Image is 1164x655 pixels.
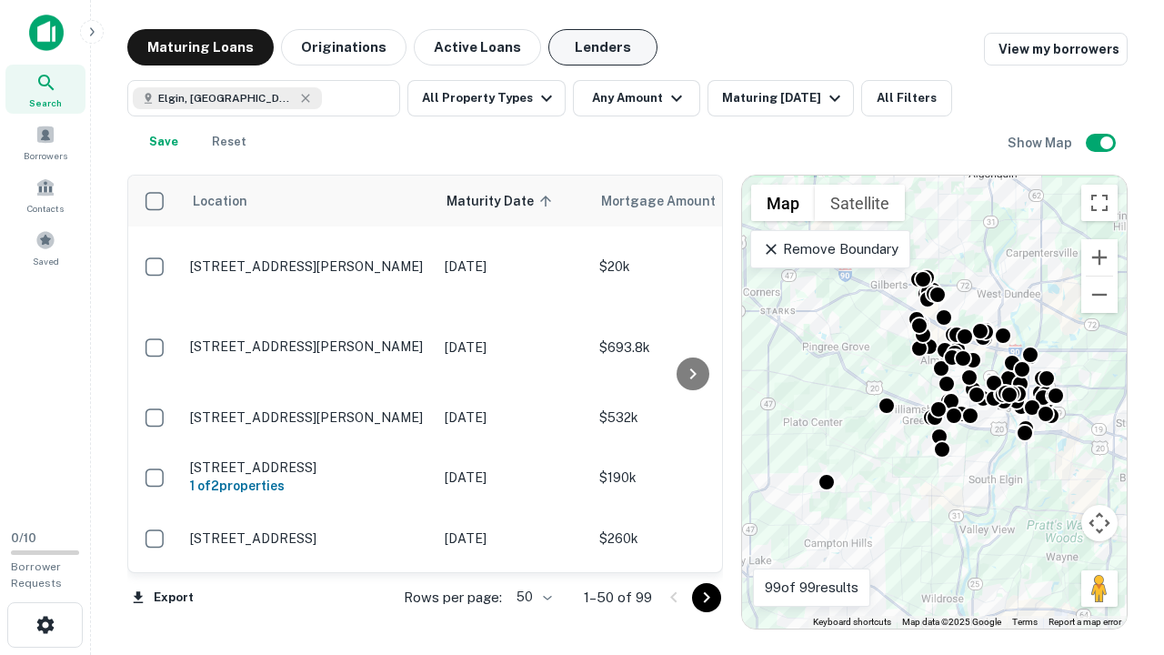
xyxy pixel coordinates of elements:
span: Borrowers [24,148,67,163]
div: Maturing [DATE] [722,87,846,109]
button: Export [127,584,198,611]
span: Location [192,190,247,212]
p: [STREET_ADDRESS] [190,459,426,476]
p: 1–50 of 99 [584,587,652,609]
th: Mortgage Amount [590,176,790,227]
button: Keyboard shortcuts [813,616,891,629]
img: Google [747,605,807,629]
p: [DATE] [445,468,581,488]
p: Remove Boundary [762,238,898,260]
th: Maturity Date [436,176,590,227]
div: 50 [509,584,555,610]
button: All Filters [861,80,952,116]
a: Borrowers [5,117,85,166]
button: Save your search to get updates of matches that match your search criteria. [135,124,193,160]
button: Lenders [548,29,657,65]
p: $190k [599,468,781,488]
button: Reset [200,124,258,160]
button: Show street map [751,185,815,221]
span: Maturity Date [447,190,557,212]
p: Rows per page: [404,587,502,609]
button: Zoom in [1081,239,1118,276]
span: Contacts [27,201,64,216]
button: Show satellite imagery [815,185,905,221]
p: [DATE] [445,529,581,549]
p: [STREET_ADDRESS][PERSON_NAME] [190,338,426,355]
p: [STREET_ADDRESS] [190,530,426,547]
a: Contacts [5,170,85,219]
button: Any Amount [573,80,700,116]
a: Search [5,65,85,114]
button: Active Loans [414,29,541,65]
p: [STREET_ADDRESS][PERSON_NAME] [190,409,426,426]
h6: 1 of 2 properties [190,476,426,496]
button: Go to next page [692,583,721,612]
div: 0 0 [742,176,1127,629]
a: Report a map error [1049,617,1121,627]
span: Map data ©2025 Google [902,617,1001,627]
p: $260k [599,529,781,549]
p: $693.8k [599,338,781,358]
button: Originations [281,29,406,65]
button: All Property Types [407,80,566,116]
span: Search [29,96,62,110]
p: $20k [599,257,781,277]
p: [DATE] [445,257,581,277]
button: Maturing [DATE] [707,80,854,116]
iframe: Chat Widget [1073,509,1164,597]
span: Saved [33,254,59,268]
button: Toggle fullscreen view [1081,185,1118,221]
p: [DATE] [445,408,581,428]
span: Elgin, [GEOGRAPHIC_DATA], [GEOGRAPHIC_DATA] [158,90,295,106]
span: 0 / 10 [11,531,36,545]
button: Zoom out [1081,277,1118,313]
span: Borrower Requests [11,560,62,589]
a: Terms (opens in new tab) [1012,617,1038,627]
p: $532k [599,408,781,428]
h6: Show Map [1008,133,1075,153]
img: capitalize-icon.png [29,15,64,51]
span: Mortgage Amount [601,190,739,212]
p: [STREET_ADDRESS][PERSON_NAME] [190,258,426,275]
button: Maturing Loans [127,29,274,65]
a: Saved [5,223,85,272]
p: 99 of 99 results [765,577,858,599]
a: View my borrowers [984,33,1128,65]
a: Open this area in Google Maps (opens a new window) [747,605,807,629]
p: [DATE] [445,338,581,358]
th: Location [181,176,436,227]
button: Map camera controls [1081,505,1118,541]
